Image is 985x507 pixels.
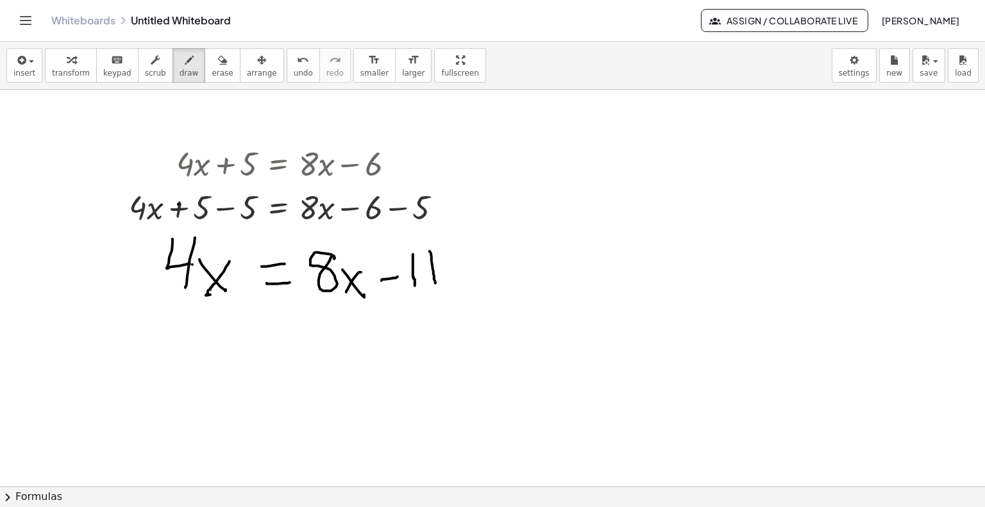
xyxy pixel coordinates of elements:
[287,48,320,83] button: undoundo
[145,69,166,78] span: scrub
[948,48,979,83] button: load
[434,48,485,83] button: fullscreen
[205,48,240,83] button: erase
[886,69,902,78] span: new
[212,69,233,78] span: erase
[51,14,115,27] a: Whiteboards
[920,69,938,78] span: save
[103,69,131,78] span: keypad
[247,69,277,78] span: arrange
[173,48,206,83] button: draw
[15,10,36,31] button: Toggle navigation
[881,15,959,26] span: [PERSON_NAME]
[839,69,870,78] span: settings
[368,53,380,68] i: format_size
[441,69,478,78] span: fullscreen
[712,15,857,26] span: Assign / Collaborate Live
[329,53,341,68] i: redo
[395,48,432,83] button: format_sizelarger
[45,48,97,83] button: transform
[180,69,199,78] span: draw
[52,69,90,78] span: transform
[701,9,868,32] button: Assign / Collaborate Live
[407,53,419,68] i: format_size
[353,48,396,83] button: format_sizesmaller
[13,69,35,78] span: insert
[294,69,313,78] span: undo
[138,48,173,83] button: scrub
[6,48,42,83] button: insert
[319,48,351,83] button: redoredo
[871,9,970,32] button: [PERSON_NAME]
[879,48,910,83] button: new
[111,53,123,68] i: keyboard
[96,48,139,83] button: keyboardkeypad
[326,69,344,78] span: redo
[360,69,389,78] span: smaller
[955,69,972,78] span: load
[913,48,945,83] button: save
[402,69,425,78] span: larger
[240,48,284,83] button: arrange
[832,48,877,83] button: settings
[297,53,309,68] i: undo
